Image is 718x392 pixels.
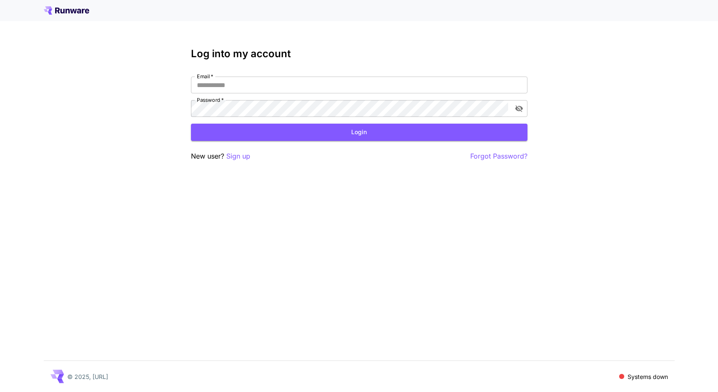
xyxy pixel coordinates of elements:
[628,372,668,381] p: Systems down
[191,124,527,141] button: Login
[67,372,108,381] p: © 2025, [URL]
[191,48,527,60] h3: Log into my account
[197,73,213,80] label: Email
[470,151,527,162] button: Forgot Password?
[226,151,250,162] button: Sign up
[511,101,527,116] button: toggle password visibility
[191,151,250,162] p: New user?
[197,96,224,103] label: Password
